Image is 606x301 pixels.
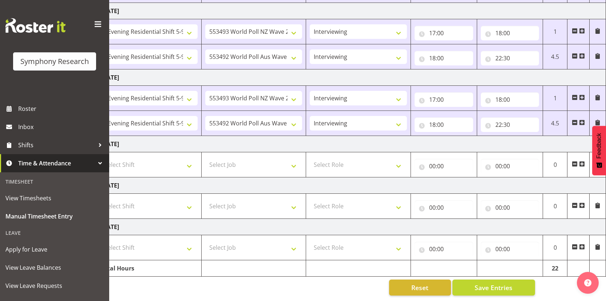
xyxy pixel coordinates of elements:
[97,219,606,235] td: [DATE]
[2,207,107,225] a: Manual Timesheet Entry
[415,51,473,65] input: Click to select...
[415,92,473,107] input: Click to select...
[5,244,104,255] span: Apply for Leave
[584,279,591,286] img: help-xxl-2.png
[389,280,451,296] button: Reset
[5,18,66,33] img: Rosterit website logo
[415,26,473,40] input: Click to select...
[592,126,606,175] button: Feedback - Show survey
[481,92,539,107] input: Click to select...
[415,117,473,132] input: Click to select...
[415,242,473,256] input: Click to select...
[481,200,539,215] input: Click to select...
[2,189,107,207] a: View Timesheets
[18,158,95,169] span: Time & Attendance
[543,194,567,219] td: 0
[2,240,107,258] a: Apply for Leave
[543,86,567,111] td: 1
[2,174,107,189] div: Timesheet
[97,177,606,194] td: [DATE]
[97,136,606,152] td: [DATE]
[543,111,567,136] td: 4.5
[5,193,104,204] span: View Timesheets
[97,69,606,86] td: [DATE]
[543,235,567,260] td: 0
[481,117,539,132] input: Click to select...
[97,260,202,277] td: Total Hours
[415,159,473,173] input: Click to select...
[5,211,104,222] span: Manual Timesheet Entry
[481,242,539,256] input: Click to select...
[481,26,539,40] input: Click to select...
[20,56,89,67] div: Symphony Research
[18,103,106,114] span: Roster
[18,121,106,132] span: Inbox
[415,200,473,215] input: Click to select...
[2,258,107,277] a: View Leave Balances
[543,260,567,277] td: 22
[5,262,104,273] span: View Leave Balances
[452,280,535,296] button: Save Entries
[543,152,567,177] td: 0
[18,140,95,150] span: Shifts
[481,159,539,173] input: Click to select...
[411,283,428,292] span: Reset
[2,277,107,295] a: View Leave Requests
[475,283,512,292] span: Save Entries
[97,3,606,19] td: [DATE]
[5,280,104,291] span: View Leave Requests
[543,44,567,69] td: 4.5
[596,133,602,158] span: Feedback
[481,51,539,65] input: Click to select...
[2,225,107,240] div: Leave
[543,19,567,44] td: 1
